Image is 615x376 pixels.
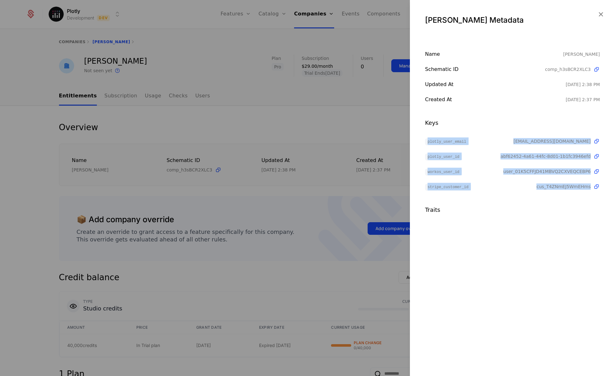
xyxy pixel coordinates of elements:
div: Updated at [425,81,566,88]
div: [PERSON_NAME] [563,50,600,58]
div: Name [425,50,563,58]
div: 9/17/25, 2:37 PM [566,96,600,103]
span: abf62452-4a61-44fc-8d01-1b1fc3946efd [500,153,591,159]
span: stripe_customer_id [425,184,471,191]
span: user_01K5CFFJD41MBVQ2CXVEQCEBP6 [503,168,591,175]
span: plotly_user_email [425,138,469,145]
div: 9/17/25, 2:38 PM [566,81,600,88]
span: workos_user_id [425,169,462,176]
span: comp_h3sBCR2XLC3 [545,66,591,72]
div: [PERSON_NAME] Metadata [425,15,600,25]
div: Created at [425,96,566,103]
span: cus_T4ZNmEJ5WmEHms [536,183,591,190]
div: Traits [425,205,600,214]
span: [EMAIL_ADDRESS][DOMAIN_NAME] [513,138,591,144]
div: Schematic ID [425,66,545,73]
div: Keys [425,119,600,127]
span: plotly_user_id [425,153,462,160]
